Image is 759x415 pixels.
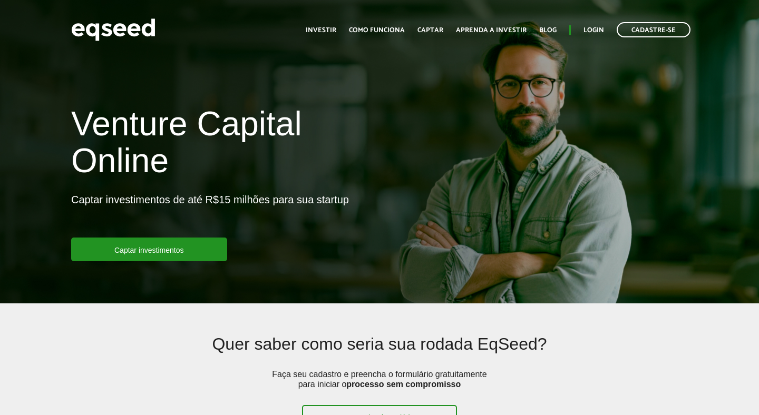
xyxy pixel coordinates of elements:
p: Captar investimentos de até R$15 milhões para sua startup [71,193,349,238]
img: EqSeed [71,16,155,44]
a: Investir [306,27,336,34]
a: Cadastre-se [617,22,690,37]
h2: Quer saber como seria sua rodada EqSeed? [134,335,625,369]
a: Aprenda a investir [456,27,527,34]
h1: Venture Capital Online [71,105,372,185]
p: Faça seu cadastro e preencha o formulário gratuitamente para iniciar o [269,369,490,405]
a: Captar investimentos [71,238,227,261]
a: Blog [539,27,557,34]
strong: processo sem compromisso [346,380,461,389]
a: Login [583,27,604,34]
a: Captar [417,27,443,34]
a: Como funciona [349,27,405,34]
